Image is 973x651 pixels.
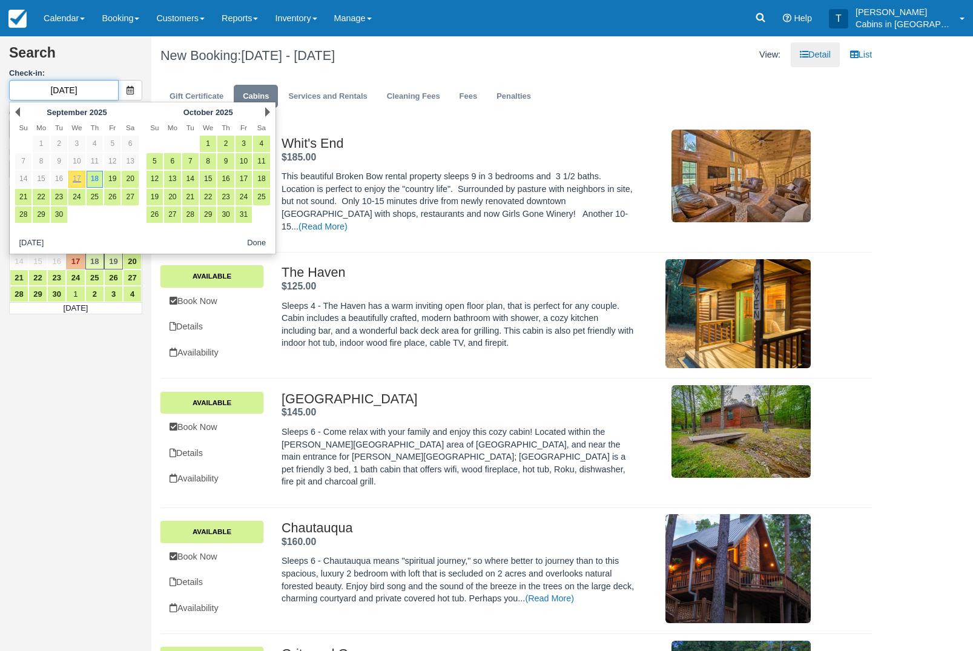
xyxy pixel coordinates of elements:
a: 7 [182,153,199,170]
a: Available [160,392,263,414]
button: [DATE] [15,236,48,251]
a: Services and Rentals [279,85,376,108]
p: This beautiful Broken Bow rental property sleeps 9 in 3 bedrooms and 3 1/2 baths. Location is per... [282,170,635,233]
a: Gift Certificate [160,85,233,108]
a: 20 [123,253,142,269]
a: 4 [87,136,103,152]
li: View: [750,42,790,67]
a: 25 [87,189,103,205]
a: 6 [164,153,180,170]
a: 18 [253,171,269,187]
a: (Read More) [525,593,574,603]
strong: Price: $145 [282,407,316,417]
h1: New Booking: [160,48,507,63]
a: Penalties [487,85,540,108]
a: 21 [15,189,31,205]
p: Sleeps 6 - Chautauqua means "spiritual journey," so where better to journey than to this spacious... [282,555,635,604]
span: Saturday [257,124,266,131]
img: M255-1 [671,385,811,478]
a: 8 [200,153,216,170]
a: 30 [47,286,66,302]
a: 27 [123,269,142,286]
a: 26 [104,189,120,205]
a: 12 [147,171,163,187]
a: 31 [236,207,252,223]
a: 24 [236,189,252,205]
a: Book Now [160,544,263,569]
a: 23 [51,189,67,205]
a: 10 [68,153,85,170]
a: 12 [104,153,120,170]
strong: Price: $185 [282,152,316,162]
span: 2025 [216,108,233,117]
a: 16 [217,171,234,187]
p: Cabins in [GEOGRAPHIC_DATA] [856,18,952,30]
a: 7 [15,153,31,170]
span: Thursday [91,124,99,131]
h2: Chautauqua [282,521,635,535]
a: 14 [15,171,31,187]
span: Wednesday [71,124,82,131]
a: 22 [200,189,216,205]
span: 2025 [90,108,107,117]
a: 5 [147,153,163,170]
a: 11 [87,153,103,170]
span: Help [794,13,812,23]
a: 16 [47,253,66,269]
a: 20 [164,189,180,205]
h2: The Haven [282,265,635,280]
span: Sunday [150,124,159,131]
a: 3 [104,286,123,302]
a: 13 [122,153,138,170]
a: 30 [51,207,67,223]
strong: Price: $160 [282,537,316,547]
a: Fees [450,85,487,108]
a: Availability [160,466,263,491]
a: Details [160,314,263,339]
div: T [829,9,848,28]
a: 18 [87,171,103,187]
i: Help [783,14,791,22]
a: 9 [51,153,67,170]
a: 23 [47,269,66,286]
a: 21 [10,269,28,286]
a: 4 [123,286,142,302]
a: 19 [104,253,123,269]
span: Thursday [222,124,230,131]
a: 13 [164,171,180,187]
h2: [GEOGRAPHIC_DATA] [282,392,635,406]
a: 10 [236,153,252,170]
p: Sleeps 6 - Come relax with your family and enjoy this cozy cabin! Located within the [PERSON_NAME... [282,426,635,488]
a: 19 [147,189,163,205]
a: 29 [28,286,47,302]
p: [PERSON_NAME] [856,6,952,18]
a: Availability [160,340,263,365]
a: 3 [236,136,252,152]
a: Details [160,570,263,595]
span: Tuesday [55,124,63,131]
a: 29 [200,207,216,223]
a: Next [265,107,270,117]
td: [DATE] [10,302,142,314]
a: 2 [51,136,67,152]
a: 22 [33,189,49,205]
a: 28 [182,207,199,223]
a: 15 [200,171,216,187]
a: 22 [28,269,47,286]
a: 4 [253,136,269,152]
a: (Read More) [298,222,348,231]
a: Details [160,441,263,466]
a: 24 [66,269,85,286]
a: 25 [85,269,104,286]
a: 26 [104,269,123,286]
span: Friday [240,124,247,131]
a: 24 [68,189,85,205]
a: 25 [253,189,269,205]
span: Tuesday [186,124,194,131]
a: 14 [182,171,199,187]
a: 1 [66,286,85,302]
span: Wednesday [203,124,213,131]
label: Check-in: [9,68,142,79]
a: Available [160,265,263,287]
a: 15 [28,253,47,269]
